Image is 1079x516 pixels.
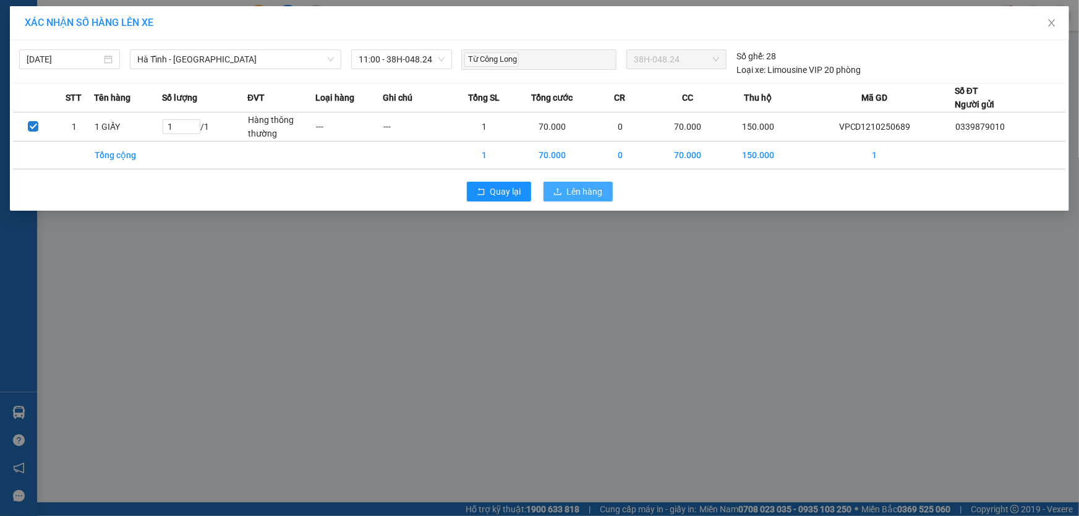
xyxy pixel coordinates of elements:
td: 1 [54,112,95,142]
td: 70.000 [654,142,722,169]
td: 0 [586,112,654,142]
button: Close [1034,6,1069,41]
span: Số ghế: [736,49,764,63]
td: 70.000 [518,142,586,169]
span: STT [66,91,82,104]
td: Hàng thông thường [247,112,315,142]
span: upload [553,187,562,197]
td: / 1 [162,112,247,142]
td: 1 [795,142,955,169]
td: 1 [451,112,519,142]
span: Từ Công Long [464,53,519,67]
span: 0339879010 [955,122,1005,132]
td: VPCD1210250689 [795,112,955,142]
div: 28 [736,49,776,63]
span: close [1047,18,1057,28]
td: --- [383,112,451,142]
td: 150.000 [722,142,795,169]
span: Quay lại [490,185,521,198]
span: rollback [477,187,485,197]
td: --- [315,112,383,142]
span: down [327,56,335,63]
input: 12/10/2025 [27,53,101,66]
div: Limousine VIP 20 phòng [736,63,861,77]
span: Tổng SL [469,91,500,104]
span: CR [614,91,625,104]
span: ĐVT [247,91,265,104]
div: Số ĐT Người gửi [955,84,994,111]
td: 1 [451,142,519,169]
button: uploadLên hàng [544,182,613,201]
span: Thu hộ [744,91,772,104]
span: Mã GD [861,91,887,104]
td: Tổng cộng [95,142,163,169]
button: rollbackQuay lại [467,182,531,201]
span: Hà Tĩnh - Hà Nội [137,50,334,69]
td: 0 [586,142,654,169]
span: Số lượng [162,91,197,104]
td: 150.000 [722,112,795,142]
span: Lên hàng [567,185,603,198]
td: 70.000 [654,112,722,142]
span: Tên hàng [95,91,131,104]
span: Loại hàng [315,91,354,104]
span: CC [682,91,693,104]
td: 1 GIẤY [95,112,163,142]
span: 11:00 - 38H-048.24 [359,50,445,69]
td: 70.000 [518,112,586,142]
span: Tổng cước [531,91,573,104]
span: Ghi chú [383,91,412,104]
span: 38H-048.24 [634,50,719,69]
span: XÁC NHẬN SỐ HÀNG LÊN XE [25,17,153,28]
span: Loại xe: [736,63,766,77]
